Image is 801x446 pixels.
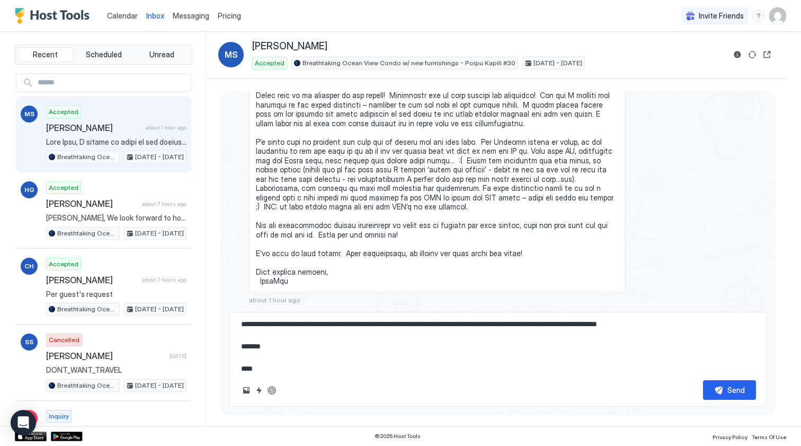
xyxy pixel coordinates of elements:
[752,434,786,440] span: Terms Of Use
[173,10,209,21] a: Messaging
[49,335,79,345] span: Cancelled
[135,381,184,390] span: [DATE] - [DATE]
[57,304,117,314] span: Breathtaking Ocean View Condo w/ new furnishings - Poipu Kapili #30
[173,11,209,20] span: Messaging
[46,137,186,147] span: Lore Ipsu, D sitame co adipi el sed doeiusmo te incid utl etd mag aliq en admi veniamqui nostr! E...
[49,412,69,421] span: Inquiry
[731,48,744,61] button: Reservation information
[225,48,238,61] span: MS
[533,58,582,68] span: [DATE] - [DATE]
[76,47,132,62] button: Scheduled
[46,213,186,223] span: [PERSON_NAME], We look forward to hosting you, we will send out a Welcome Letter email with perti...
[15,45,192,65] div: tab-group
[146,11,164,20] span: Inbox
[375,433,421,440] span: © 2025 Host Tools
[86,50,122,59] span: Scheduled
[24,261,34,271] span: CH
[107,11,138,20] span: Calendar
[107,10,138,21] a: Calendar
[769,7,786,24] div: User profile
[142,276,186,283] span: about 7 hours ago
[240,384,253,397] button: Upload image
[727,384,745,396] div: Send
[253,384,265,397] button: Quick reply
[255,58,284,68] span: Accepted
[49,183,78,193] span: Accepted
[17,47,74,62] button: Recent
[46,198,138,209] span: [PERSON_NAME]
[33,50,58,59] span: Recent
[57,381,117,390] span: Breathtaking Ocean View Condo w/ new furnishings - Poipu Kapili #30
[25,337,33,347] span: SS
[713,431,747,442] a: Privacy Policy
[713,434,747,440] span: Privacy Policy
[170,353,186,360] span: [DATE]
[135,304,184,314] span: [DATE] - [DATE]
[265,384,278,397] button: ChatGPT Auto Reply
[51,432,83,441] a: Google Play Store
[302,58,515,68] span: Breathtaking Ocean View Condo w/ new furnishings - Poipu Kapili #30
[142,200,186,207] span: about 7 hours ago
[135,152,184,162] span: [DATE] - [DATE]
[46,123,141,133] span: [PERSON_NAME]
[24,109,34,119] span: MS
[703,380,756,400] button: Send
[752,10,765,22] div: menu
[15,432,47,441] a: App Store
[133,47,190,62] button: Unread
[11,410,36,435] div: Open Intercom Messenger
[46,365,186,375] span: DONT_WANT_TRAVEL
[746,48,759,61] button: Sync reservation
[57,229,117,238] span: Breathtaking Ocean View Condo w/ new furnishings - Poipu Kapili #30
[49,259,78,269] span: Accepted
[46,351,165,361] span: [PERSON_NAME]
[46,275,138,285] span: [PERSON_NAME]
[33,74,191,92] input: Input Field
[761,48,773,61] button: Open reservation
[49,107,78,117] span: Accepted
[46,290,186,299] span: Per guest's request
[57,152,117,162] span: Breathtaking Ocean View Condo w/ new furnishings - Poipu Kapili #30
[218,11,241,21] span: Pricing
[146,10,164,21] a: Inbox
[24,185,34,195] span: HG
[699,11,744,21] span: Invite Friends
[249,296,300,304] span: about 1 hour ago
[149,50,174,59] span: Unread
[135,229,184,238] span: [DATE] - [DATE]
[146,124,186,131] span: about 1 hour ago
[252,40,327,53] span: [PERSON_NAME]
[15,8,94,24] a: Host Tools Logo
[752,431,786,442] a: Terms Of Use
